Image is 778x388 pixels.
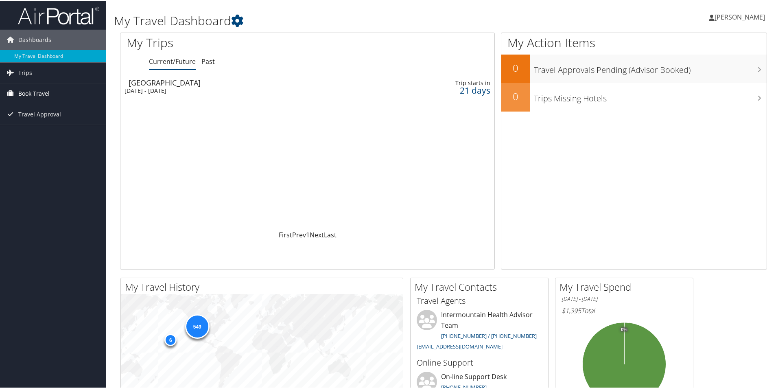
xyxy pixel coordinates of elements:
h3: Travel Approvals Pending (Advisor Booked) [534,59,767,75]
div: 21 days [405,86,490,93]
div: 6 [164,333,177,345]
h2: 0 [501,89,530,103]
li: Intermountain Health Advisor Team [413,309,546,353]
img: airportal-logo.png [18,5,99,24]
h1: My Travel Dashboard [114,11,553,28]
div: 549 [185,313,209,338]
h1: My Trips [127,33,332,50]
h6: Total [562,305,687,314]
h2: My Travel History [125,279,403,293]
span: Trips [18,62,32,82]
div: [DATE] - [DATE] [125,86,353,94]
a: [PHONE_NUMBER] / [PHONE_NUMBER] [441,331,537,339]
a: Last [324,230,337,239]
a: 1 [306,230,310,239]
a: Next [310,230,324,239]
h1: My Action Items [501,33,767,50]
span: $1,395 [562,305,581,314]
div: Trip starts in [405,79,490,86]
span: Travel Approval [18,103,61,124]
a: Prev [292,230,306,239]
h3: Online Support [417,356,542,368]
a: 0Travel Approvals Pending (Advisor Booked) [501,54,767,82]
a: [PERSON_NAME] [709,4,773,28]
a: Past [201,56,215,65]
span: [PERSON_NAME] [715,12,765,21]
h6: [DATE] - [DATE] [562,294,687,302]
span: Book Travel [18,83,50,103]
h2: My Travel Contacts [415,279,548,293]
span: Dashboards [18,29,51,49]
h3: Trips Missing Hotels [534,88,767,103]
h2: My Travel Spend [559,279,693,293]
div: [GEOGRAPHIC_DATA] [129,78,357,85]
a: [EMAIL_ADDRESS][DOMAIN_NAME] [417,342,503,349]
tspan: 0% [621,327,627,331]
h3: Travel Agents [417,294,542,306]
a: First [279,230,292,239]
a: Current/Future [149,56,196,65]
h2: 0 [501,60,530,74]
a: 0Trips Missing Hotels [501,82,767,111]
